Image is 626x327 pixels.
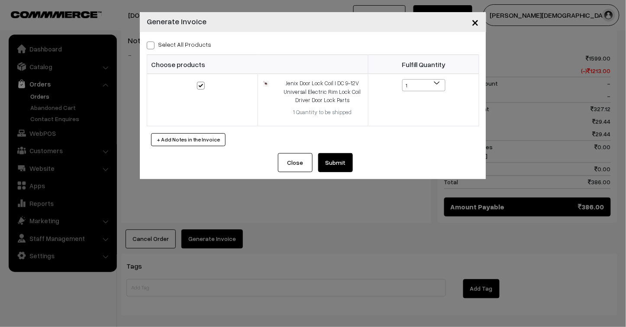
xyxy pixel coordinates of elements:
label: Select all Products [147,40,211,49]
div: 1 Quantity to be shipped [282,108,363,117]
button: Close [465,9,486,35]
button: + Add Notes in the Invoice [151,133,226,146]
button: Submit [318,153,353,172]
th: Fulfill Quantity [368,55,479,74]
div: Jenix Door Lock Coil I DC 9-12V Universal Electric Rim Lock Coil Driver Door Lock Parts [282,79,363,105]
span: × [472,14,479,30]
h4: Generate Invoice [147,16,207,27]
span: 1 [402,79,445,91]
img: 16634443868501H2f96ddaa060f4a468ead8f05524fe198D.jpg [263,81,269,87]
button: Close [278,153,313,172]
th: Choose products [147,55,368,74]
span: 1 [403,80,445,92]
